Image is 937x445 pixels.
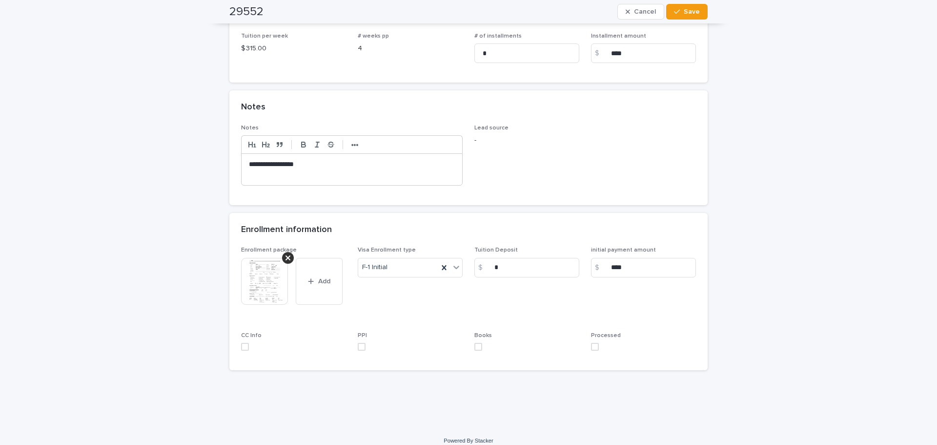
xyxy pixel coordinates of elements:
[474,125,509,131] span: Lead source
[358,333,367,339] span: PPI
[474,135,696,146] p: -
[318,278,330,285] span: Add
[684,8,700,15] span: Save
[229,5,264,19] h2: 29552
[591,258,611,277] div: $
[444,438,493,444] a: Powered By Stacker
[358,247,416,253] span: Visa Enrollment type
[474,333,492,339] span: Books
[241,102,265,113] h2: Notes
[241,225,332,235] h2: Enrollment information
[241,333,262,339] span: CC Info
[241,33,288,39] span: Tuition per week
[666,4,708,20] button: Save
[358,33,389,39] span: # weeks pp
[358,43,463,54] p: 4
[241,125,259,131] span: Notes
[362,262,387,273] span: F-1 Initial
[474,258,494,277] div: $
[474,247,518,253] span: Tuition Deposit
[591,33,646,39] span: Installment amount
[591,247,656,253] span: initial payment amount
[241,43,346,54] p: $ 315.00
[634,8,656,15] span: Cancel
[591,43,611,63] div: $
[241,247,297,253] span: Enrollment package
[348,139,362,150] button: •••
[474,33,522,39] span: # of installments
[351,141,359,149] strong: •••
[296,258,343,305] button: Add
[591,333,621,339] span: Processed
[617,4,664,20] button: Cancel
